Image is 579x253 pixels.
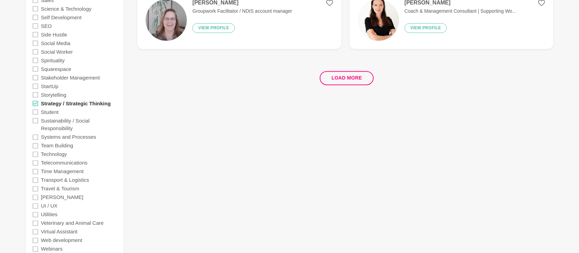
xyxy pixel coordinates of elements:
label: Sustainability / Social Responsibility [41,116,117,133]
label: Storytelling [41,90,66,99]
label: Spirituality [41,56,65,64]
button: View profile [405,23,447,33]
label: Time Management [41,167,84,176]
label: Stakeholder Management [41,73,100,82]
label: StartUp [41,82,58,90]
label: Telecommunications [41,158,88,167]
label: Team Building [41,141,73,150]
label: Web development [41,236,82,244]
label: Social Media [41,39,70,47]
label: Travel & Tourism [41,184,79,193]
p: Groupwork Facilitator / NDIS account manager [192,8,292,15]
button: Load more [320,71,374,85]
label: Transport & Logistics [41,176,89,184]
label: Technology [41,150,67,158]
label: [PERSON_NAME] [41,193,83,201]
label: Systems and Processes [41,133,96,141]
label: Social Worker [41,47,73,56]
label: Squarespace [41,64,71,73]
label: Side Hustle [41,30,67,39]
label: Student [41,107,59,116]
label: Virtual Assistant [41,227,77,236]
label: Strategy / Strategic Thinking [41,99,111,107]
button: View profile [192,23,235,33]
label: Science & Technology [41,4,91,13]
label: SEO [41,21,52,30]
label: Veterinary and Animal Care [41,219,104,227]
p: Coach & Management Consultant | Supporting Wo... [405,8,516,15]
label: Webinars [41,244,63,253]
label: UI / UX [41,201,57,210]
label: Utilities [41,210,57,219]
label: Self Development [41,13,81,21]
